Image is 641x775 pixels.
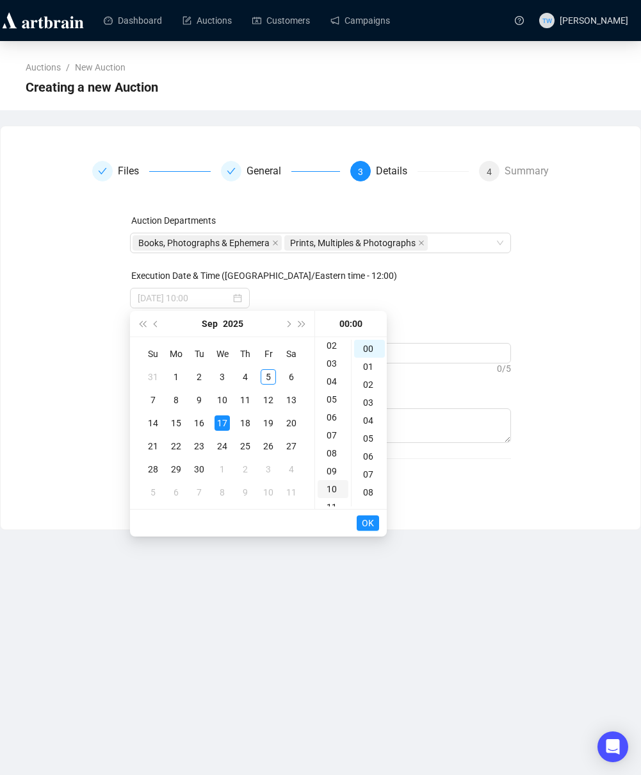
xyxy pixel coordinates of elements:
a: Campaigns [330,4,390,37]
div: 31 [145,369,161,385]
div: 8 [168,392,184,408]
div: Open Intercom Messenger [597,731,628,762]
span: close [272,240,279,246]
span: Prints, Multiples & Photographs [290,236,416,250]
td: 2025-09-18 [234,412,257,435]
span: Books, Photographs & Ephemera [138,236,270,250]
span: 3 [358,167,363,177]
span: [PERSON_NAME] [560,15,628,26]
span: 4 [487,167,492,177]
a: Auctions [183,4,232,37]
div: 13 [284,392,299,408]
button: Choose a month [202,311,218,337]
div: 1 [168,369,184,385]
td: 2025-09-27 [280,435,303,458]
td: 2025-09-22 [165,435,188,458]
div: 27 [284,438,299,454]
div: 17 [215,415,230,431]
div: 09 [354,501,385,519]
div: Files [92,161,211,181]
td: 2025-10-01 [211,458,234,481]
div: 06 [318,408,348,426]
td: 2025-09-02 [188,365,211,388]
span: question-circle [515,16,524,25]
div: 9 [191,392,207,408]
span: Creating a new Auction [26,77,158,97]
div: 29 [168,462,184,477]
div: 7 [145,392,161,408]
td: 2025-10-02 [234,458,257,481]
td: 2025-09-24 [211,435,234,458]
div: 15 [168,415,184,431]
li: / [66,60,70,74]
td: 2025-09-09 [188,388,211,412]
td: 2025-09-26 [257,435,280,458]
div: 04 [318,372,348,390]
td: 2025-09-20 [280,412,303,435]
th: Mo [165,342,188,365]
th: Th [234,342,257,365]
div: 26 [261,438,276,454]
div: Files [118,161,149,181]
div: 08 [318,444,348,462]
td: 2025-09-23 [188,435,211,458]
span: OK [362,511,374,535]
span: check [98,167,107,176]
div: 9 [238,485,253,500]
div: 8 [215,485,230,500]
div: 18 [238,415,253,431]
div: 2 [191,369,207,385]
td: 2025-10-06 [165,481,188,504]
a: Customers [252,4,310,37]
span: Prints, Multiples & Photographs [284,235,428,251]
td: 2025-09-21 [142,435,165,458]
td: 2025-09-14 [142,412,165,435]
button: Next year (Control + right) [295,311,309,337]
div: 4 [238,369,253,385]
td: 2025-09-28 [142,458,165,481]
div: 19 [261,415,276,431]
div: 05 [354,429,385,447]
div: 07 [354,465,385,483]
td: 2025-10-04 [280,458,303,481]
div: 14 [145,415,161,431]
td: 2025-10-03 [257,458,280,481]
div: 16 [191,415,207,431]
td: 2025-10-09 [234,481,257,504]
div: 00 [354,340,385,358]
div: 01 [354,358,385,376]
td: 2025-08-31 [142,365,165,388]
a: Auctions [23,60,63,74]
td: 2025-09-25 [234,435,257,458]
div: 5 [145,485,161,500]
label: Auction Departments [131,215,216,226]
div: 3 [215,369,230,385]
div: 12 [261,392,276,408]
td: 2025-09-10 [211,388,234,412]
div: 25 [238,438,253,454]
td: 2025-10-07 [188,481,211,504]
td: 2025-10-10 [257,481,280,504]
td: 2025-09-12 [257,388,280,412]
span: close [418,240,425,246]
td: 2025-09-19 [257,412,280,435]
div: 02 [354,376,385,394]
th: We [211,342,234,365]
div: 09 [318,462,348,480]
div: General [247,161,291,181]
td: 2025-10-11 [280,481,303,504]
div: 1 [215,462,230,477]
div: 11 [318,498,348,516]
button: Previous month (PageUp) [149,311,163,337]
td: 2025-09-07 [142,388,165,412]
div: 6 [284,369,299,385]
div: 11 [238,392,253,408]
div: 06 [354,447,385,465]
td: 2025-10-05 [142,481,165,504]
div: Details [376,161,418,181]
td: 2025-09-13 [280,388,303,412]
div: 20 [284,415,299,431]
div: General [221,161,339,181]
div: 10 [261,485,276,500]
div: 03 [354,394,385,412]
